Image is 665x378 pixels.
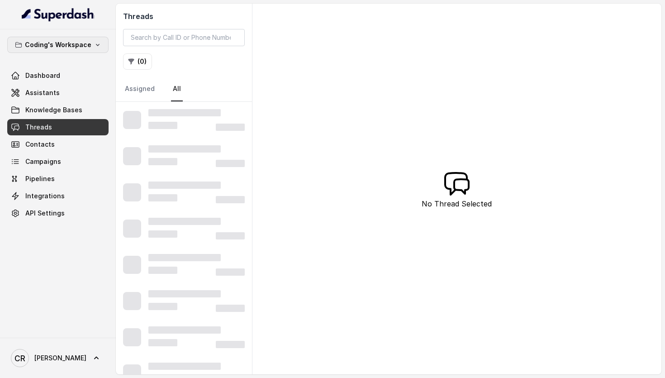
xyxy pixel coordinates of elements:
button: (0) [123,53,152,70]
button: Coding's Workspace [7,37,109,53]
a: Assigned [123,77,157,101]
span: Knowledge Bases [25,105,82,115]
text: CR [14,354,25,363]
a: Pipelines [7,171,109,187]
span: Dashboard [25,71,60,80]
span: [PERSON_NAME] [34,354,86,363]
h2: Threads [123,11,245,22]
a: Threads [7,119,109,135]
a: Knowledge Bases [7,102,109,118]
a: Integrations [7,188,109,204]
p: Coding's Workspace [25,39,91,50]
span: Campaigns [25,157,61,166]
a: [PERSON_NAME] [7,345,109,371]
span: API Settings [25,209,65,218]
img: light.svg [22,7,95,22]
a: Dashboard [7,67,109,84]
a: Assistants [7,85,109,101]
p: No Thread Selected [422,198,492,209]
a: API Settings [7,205,109,221]
span: Assistants [25,88,60,97]
nav: Tabs [123,77,245,101]
span: Pipelines [25,174,55,183]
input: Search by Call ID or Phone Number [123,29,245,46]
span: Integrations [25,191,65,201]
span: Threads [25,123,52,132]
a: Contacts [7,136,109,153]
span: Contacts [25,140,55,149]
a: All [171,77,183,101]
a: Campaigns [7,153,109,170]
